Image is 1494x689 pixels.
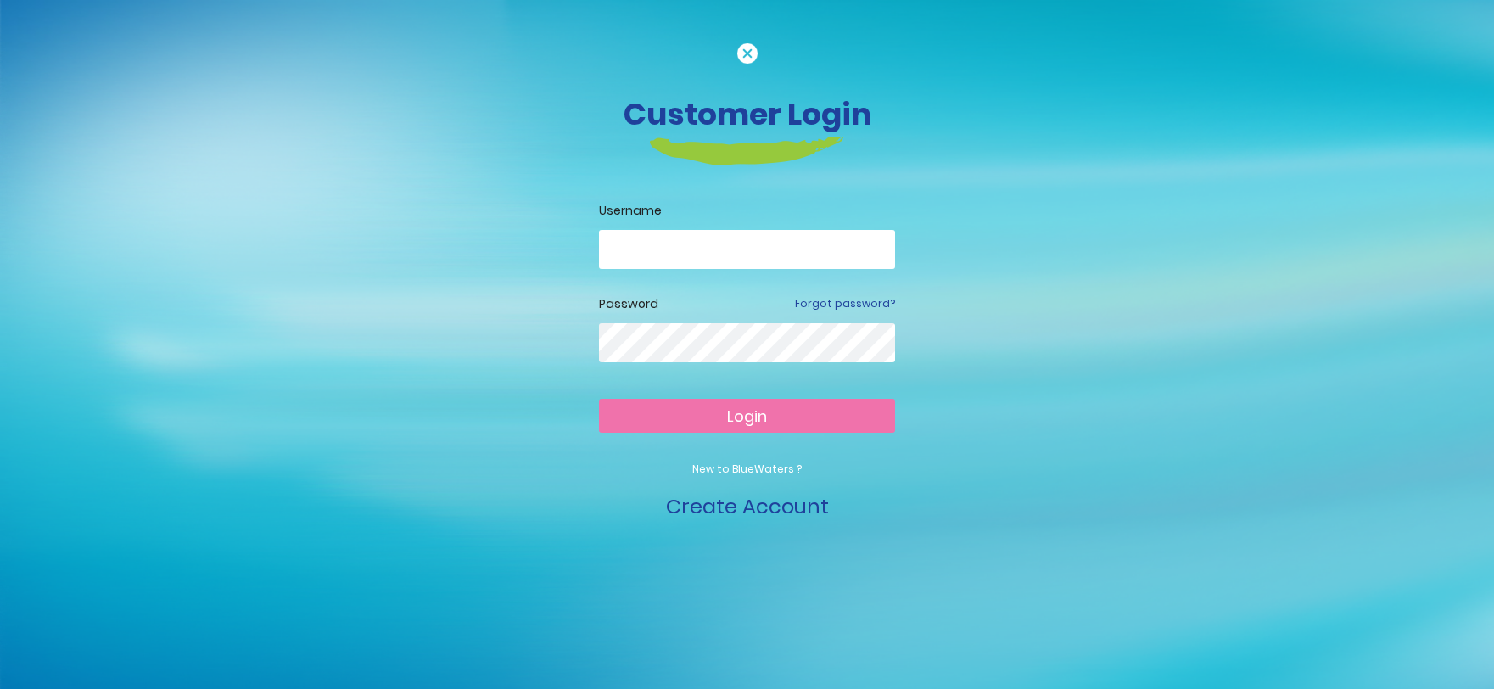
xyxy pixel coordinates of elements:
[599,202,895,220] label: Username
[737,43,758,64] img: cancel
[599,399,895,433] button: Login
[599,295,658,313] label: Password
[650,137,844,165] img: login-heading-border.png
[795,296,895,311] a: Forgot password?
[277,96,1218,132] h3: Customer Login
[599,462,895,477] p: New to BlueWaters ?
[727,406,767,427] span: Login
[666,492,829,520] a: Create Account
